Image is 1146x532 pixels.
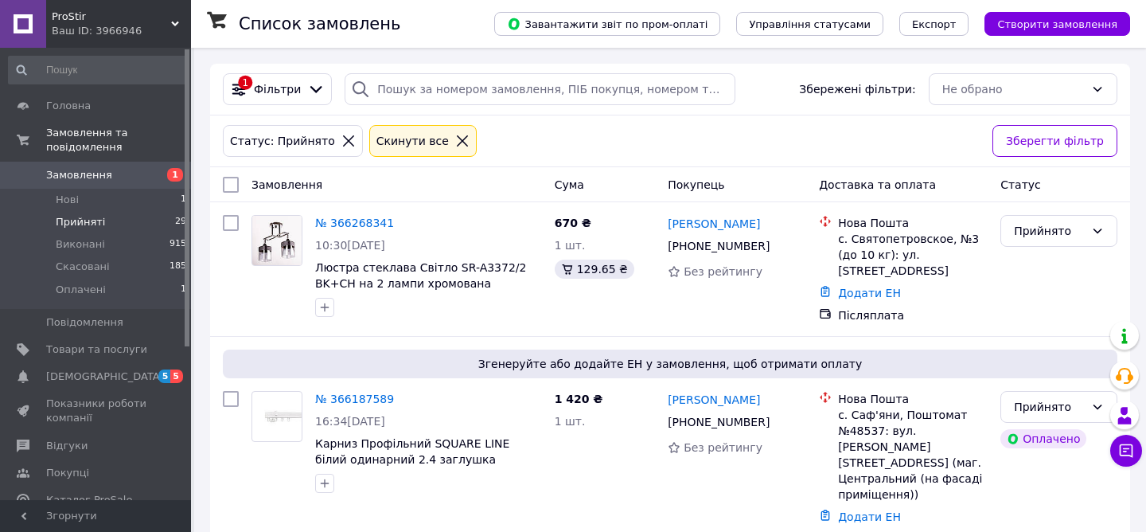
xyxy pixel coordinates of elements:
span: Оплачені [56,283,106,297]
span: 1 420 ₴ [555,393,603,405]
div: с. Святопетровское, №3 (до 10 кг): ул. [STREET_ADDRESS] [838,231,988,279]
button: Експорт [899,12,969,36]
button: Створити замовлення [984,12,1130,36]
a: Створити замовлення [969,17,1130,29]
a: Люстра стеклава Світло SR-A3372/2 BK+CH на 2 лампи хромована [315,261,526,290]
div: Прийнято [1014,398,1085,416]
span: Управління статусами [749,18,871,30]
a: Карниз Профільний SQUARE LINE білий одинарний 2.4 заглушка [315,437,509,466]
span: 10:30[DATE] [315,239,385,252]
div: Нова Пошта [838,215,988,231]
div: Прийнято [1014,222,1085,240]
button: Завантажити звіт по пром-оплаті [494,12,720,36]
a: Додати ЕН [838,510,901,523]
span: Завантажити звіт по пром-оплаті [507,17,707,31]
span: ProStir [52,10,171,24]
span: Відгуки [46,439,88,453]
span: Товари та послуги [46,342,147,357]
span: Зберегти фільтр [1006,132,1104,150]
span: 185 [170,260,186,274]
span: Експорт [912,18,957,30]
span: Замовлення [46,168,112,182]
a: № 366268341 [315,217,394,229]
div: Не обрано [942,80,1085,98]
h1: Список замовлень [239,14,400,33]
input: Пошук [8,56,188,84]
button: Управління статусами [736,12,883,36]
img: Фото товару [252,398,302,436]
a: [PERSON_NAME] [668,216,760,232]
span: [DEMOGRAPHIC_DATA] [46,370,164,384]
a: № 366187589 [315,393,394,405]
span: 1 [181,283,186,297]
span: Повідомлення [46,315,123,330]
div: Cкинути все [373,132,452,150]
a: Фото товару [251,391,302,442]
span: 5 [170,370,183,383]
span: Нові [56,193,79,207]
input: Пошук за номером замовлення, ПІБ покупця, номером телефону, Email, номером накладної [345,73,735,105]
span: 29 [175,215,186,229]
span: Показники роботи компанії [46,397,147,425]
span: Фільтри [254,81,301,97]
a: [PERSON_NAME] [668,392,760,408]
img: Фото товару [252,216,302,265]
div: 129.65 ₴ [555,260,634,279]
span: Головна [46,99,91,113]
span: Покупці [46,466,89,480]
div: [PHONE_NUMBER] [665,411,773,433]
button: Зберегти фільтр [992,125,1117,157]
div: Нова Пошта [838,391,988,407]
span: 5 [158,370,171,383]
div: Статус: Прийнято [227,132,338,150]
span: Виконані [56,237,105,252]
span: Скасовані [56,260,110,274]
span: 1 [181,193,186,207]
span: 670 ₴ [555,217,591,229]
span: 1 шт. [555,239,586,252]
span: 1 шт. [555,415,586,428]
span: Згенеруйте або додайте ЕН у замовлення, щоб отримати оплату [229,356,1111,372]
div: с. Саф'яни, Поштомат №48537: вул. [PERSON_NAME][STREET_ADDRESS] (маг. Центральний (на фасаді прим... [838,407,988,503]
span: Каталог ProSale [46,493,132,507]
div: Післяплата [838,307,988,323]
span: Прийняті [56,215,105,229]
span: 1 [167,168,183,182]
span: Без рейтингу [684,441,762,454]
span: Замовлення та повідомлення [46,126,191,155]
button: Чат з покупцем [1110,435,1142,467]
a: Фото товару [251,215,302,266]
div: Ваш ID: 3966946 [52,24,191,38]
span: Без рейтингу [684,265,762,278]
span: Замовлення [251,178,322,191]
span: 915 [170,237,186,252]
a: Додати ЕН [838,287,901,299]
span: Доставка та оплата [819,178,936,191]
span: Статус [1000,178,1041,191]
span: 16:34[DATE] [315,415,385,428]
div: Оплачено [1000,429,1086,448]
span: Збережені фільтри: [799,81,915,97]
div: [PHONE_NUMBER] [665,235,773,257]
span: Cума [555,178,584,191]
span: Покупець [668,178,724,191]
span: Створити замовлення [997,18,1117,30]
